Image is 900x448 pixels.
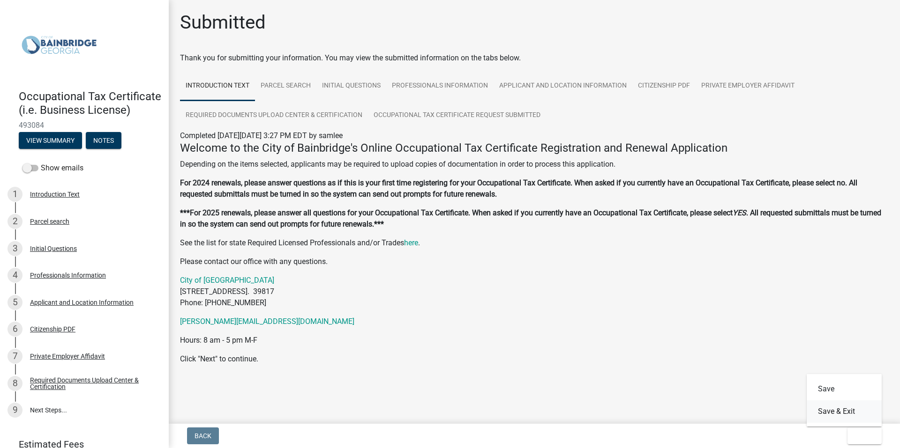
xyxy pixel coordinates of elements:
img: City of Bainbridge, Georgia (Canceled) [19,10,99,80]
div: Private Employer Affidavit [30,353,105,360]
h1: Submitted [180,11,266,34]
strong: ***For 2025 renewals, please answer all questions for your Occupational Tax Certificate. When ask... [180,208,733,217]
a: Required Documents Upload Center & Certification [180,101,368,131]
wm-modal-confirm: Summary [19,137,82,145]
div: Applicant and Location Information [30,299,134,306]
div: Citizenship PDF [30,326,75,332]
h4: Occupational Tax Certificate (i.e. Business License) [19,90,161,117]
div: Thank you for submitting your information. You may view the submitted information on the tabs below. [180,52,889,64]
a: [PERSON_NAME][EMAIL_ADDRESS][DOMAIN_NAME] [180,317,354,326]
div: 3 [7,241,22,256]
div: 7 [7,349,22,364]
div: Parcel search [30,218,69,225]
a: Occupational Tax Certificate Request Submitted [368,101,546,131]
button: Notes [86,132,121,149]
button: Back [187,427,219,444]
div: Exit [807,374,882,426]
div: 1 [7,187,22,202]
div: Initial Questions [30,245,77,252]
div: 8 [7,376,22,391]
span: Exit [855,432,869,440]
strong: YES [733,208,746,217]
a: Private Employer Affidavit [696,71,800,101]
span: Back [195,432,211,440]
div: 5 [7,295,22,310]
span: 493084 [19,121,150,130]
a: Parcel search [255,71,316,101]
span: Completed [DATE][DATE] 3:27 PM EDT by samlee [180,131,343,140]
div: Introduction Text [30,191,80,198]
a: Citizenship PDF [632,71,696,101]
wm-modal-confirm: Notes [86,137,121,145]
a: City of [GEOGRAPHIC_DATA] [180,276,274,285]
p: Depending on the items selected, applicants may be required to upload copies of documentation in ... [180,159,889,170]
p: [STREET_ADDRESS]. 39817 Phone: [PHONE_NUMBER] [180,275,889,308]
div: Required Documents Upload Center & Certification [30,377,154,390]
div: 9 [7,403,22,418]
p: Click "Next" to continue. [180,353,889,365]
div: Professionals Information [30,272,106,279]
strong: . All requested submittals must be turned in so the system can send out prompts for future renewa... [180,208,881,228]
a: Professionals Information [386,71,494,101]
a: Initial Questions [316,71,386,101]
h4: Welcome to the City of Bainbridge's Online Occupational Tax Certificate Registration and Renewal ... [180,141,889,155]
a: Applicant and Location Information [494,71,632,101]
div: 4 [7,268,22,283]
a: here [404,238,418,247]
p: Please contact our office with any questions. [180,256,889,267]
p: See the list for state Required Licensed Professionals and/or Trades . [180,237,889,249]
strong: For 2024 renewals, please answer questions as if this is your first time registering for your Occ... [180,178,857,198]
button: Save [807,378,882,400]
div: 6 [7,322,22,337]
button: Exit [847,427,882,444]
button: Save & Exit [807,400,882,423]
button: View Summary [19,132,82,149]
div: 2 [7,214,22,229]
label: Show emails [22,162,83,174]
a: Introduction Text [180,71,255,101]
p: Hours: 8 am - 5 pm M-F [180,335,889,346]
